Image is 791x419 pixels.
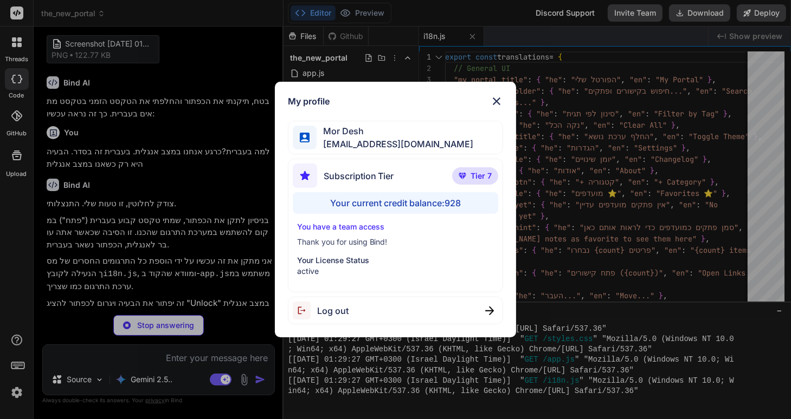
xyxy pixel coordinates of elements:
[324,169,394,182] span: Subscription Tier
[288,95,330,108] h1: My profile
[297,266,494,277] p: active
[317,138,473,150] span: [EMAIL_ADDRESS][DOMAIN_NAME]
[317,304,349,317] span: Log out
[293,163,317,188] img: subscription
[485,306,494,315] img: close
[297,255,494,266] p: Your License Status
[300,133,310,143] img: profile
[297,237,494,247] p: Thank you for using Bind!
[459,173,466,179] img: premium
[471,171,492,181] span: Tier 7
[317,125,473,138] span: Mor Desh
[297,221,494,232] p: You have a team access
[293,302,317,319] img: logout
[490,95,503,108] img: close
[293,192,499,214] div: Your current credit balance: 928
